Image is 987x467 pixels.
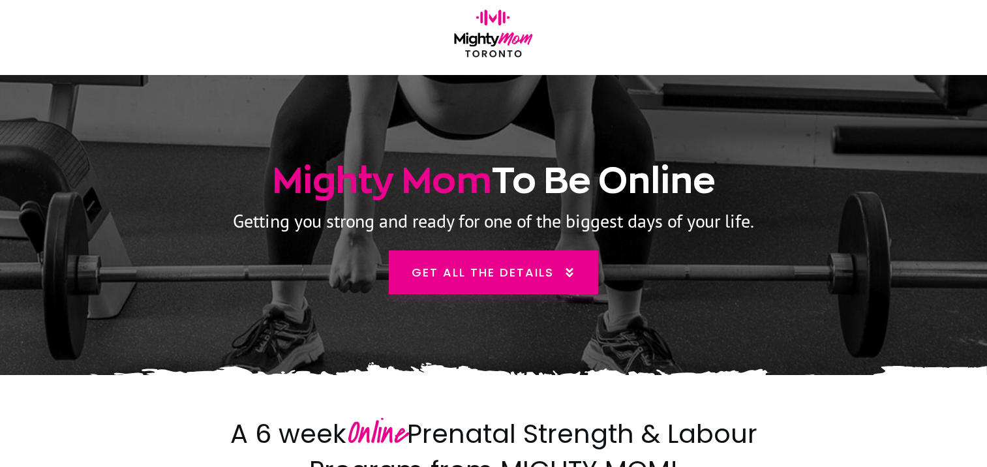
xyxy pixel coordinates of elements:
[389,250,598,294] a: Get all the details
[103,205,885,237] p: Getting you strong and ready for one of the biggest days of your life.
[449,10,538,65] img: mightymom-logo-toronto
[346,411,407,455] span: Online
[103,157,885,204] h1: To Be Online
[412,264,554,281] span: Get all the details
[272,160,492,200] span: Mighty Mom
